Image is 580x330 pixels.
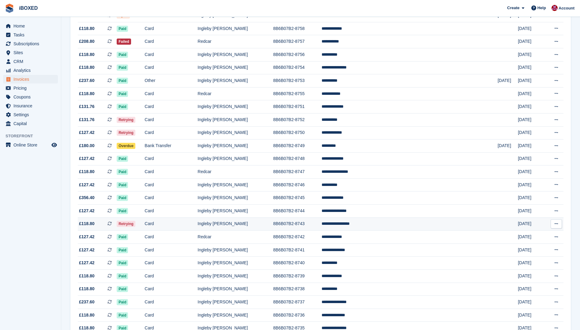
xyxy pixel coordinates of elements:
td: 8B6B07B2-8756 [273,48,322,61]
td: 8B6B07B2-8741 [273,243,322,257]
td: Card [145,205,198,218]
td: [DATE] [518,152,544,165]
td: [DATE] [518,35,544,48]
span: Subscriptions [13,39,50,48]
td: Ingleby [PERSON_NAME] [198,61,273,74]
span: Paid [117,273,128,279]
td: 8B6B07B2-8758 [273,22,322,35]
span: Paid [117,182,128,188]
span: £356.40 [79,195,95,201]
span: Paid [117,286,128,292]
span: Paid [117,65,128,71]
span: £127.42 [79,208,95,214]
td: [DATE] [518,178,544,191]
span: £237.60 [79,299,95,305]
span: Paid [117,299,128,305]
td: [DATE] [518,165,544,179]
span: Retrying [117,221,135,227]
td: Card [145,283,198,296]
span: Tasks [13,31,50,39]
td: 8B6B07B2-8745 [273,191,322,205]
span: Paid [117,247,128,253]
span: Analytics [13,66,50,75]
td: 8B6B07B2-8755 [273,87,322,100]
span: Paid [117,91,128,97]
td: Card [145,257,198,270]
span: Online Store [13,141,50,149]
td: [DATE] [518,87,544,100]
span: Paid [117,234,128,240]
a: menu [3,110,58,119]
td: Ingleby [PERSON_NAME] [198,178,273,191]
span: £118.80 [79,64,95,71]
span: Paid [117,195,128,201]
span: Paid [117,208,128,214]
td: Card [145,87,198,100]
td: Card [145,113,198,126]
a: menu [3,141,58,149]
td: [DATE] [518,139,544,153]
a: Preview store [51,141,58,149]
span: Failed [117,39,131,45]
a: menu [3,31,58,39]
td: Card [145,126,198,139]
td: Ingleby [PERSON_NAME] [198,191,273,205]
span: Paid [117,169,128,175]
span: Retrying [117,117,135,123]
span: £118.80 [79,25,95,32]
td: [DATE] [518,283,544,296]
td: Ingleby [PERSON_NAME] [198,205,273,218]
td: [DATE] [518,113,544,126]
td: [DATE] [518,205,544,218]
td: Ingleby [PERSON_NAME] [198,100,273,113]
span: Coupons [13,93,50,101]
span: £118.80 [79,169,95,175]
span: £127.42 [79,129,95,136]
td: Ingleby [PERSON_NAME] [198,309,273,322]
td: [DATE] [518,296,544,309]
span: £118.80 [79,286,95,292]
span: £118.80 [79,312,95,318]
span: Retrying [117,130,135,136]
td: 8B6B07B2-8751 [273,100,322,113]
td: Card [145,231,198,244]
td: Card [145,165,198,179]
td: Ingleby [PERSON_NAME] [198,217,273,231]
td: Card [145,48,198,61]
td: 8B6B07B2-8752 [273,113,322,126]
a: menu [3,66,58,75]
td: [DATE] [518,191,544,205]
td: 8B6B07B2-8753 [273,74,322,87]
span: Sites [13,48,50,57]
td: Card [145,61,198,74]
td: 8B6B07B2-8754 [273,61,322,74]
td: Card [145,178,198,191]
td: [DATE] [518,270,544,283]
td: [DATE] [518,74,544,87]
a: menu [3,39,58,48]
span: Paid [117,104,128,110]
span: Account [559,5,574,11]
span: Paid [117,156,128,162]
span: Insurance [13,102,50,110]
td: Ingleby [PERSON_NAME] [198,126,273,139]
td: Ingleby [PERSON_NAME] [198,48,273,61]
img: Amanda Forder [552,5,558,11]
a: menu [3,102,58,110]
span: Paid [117,26,128,32]
td: 8B6B07B2-8739 [273,270,322,283]
td: 8B6B07B2-8736 [273,309,322,322]
span: Settings [13,110,50,119]
a: menu [3,119,58,128]
td: [DATE] [518,61,544,74]
span: Paid [117,312,128,318]
a: menu [3,75,58,83]
td: Ingleby [PERSON_NAME] [198,243,273,257]
td: Ingleby [PERSON_NAME] [198,257,273,270]
td: 8B6B07B2-8744 [273,205,322,218]
td: Redcar [198,35,273,48]
td: Other [145,74,198,87]
span: Pricing [13,84,50,92]
td: Ingleby [PERSON_NAME] [198,296,273,309]
span: Create [507,5,519,11]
